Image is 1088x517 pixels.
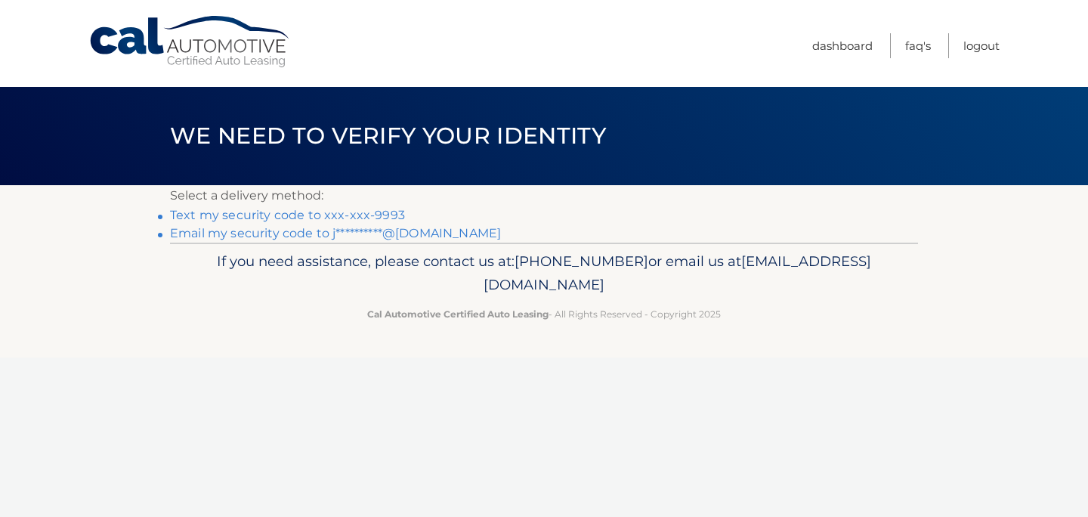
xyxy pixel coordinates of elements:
[170,122,606,150] span: We need to verify your identity
[905,33,931,58] a: FAQ's
[170,226,501,240] a: Email my security code to j**********@[DOMAIN_NAME]
[812,33,873,58] a: Dashboard
[515,252,648,270] span: [PHONE_NUMBER]
[180,306,908,322] p: - All Rights Reserved - Copyright 2025
[88,15,292,69] a: Cal Automotive
[963,33,1000,58] a: Logout
[180,249,908,298] p: If you need assistance, please contact us at: or email us at
[367,308,549,320] strong: Cal Automotive Certified Auto Leasing
[170,185,918,206] p: Select a delivery method:
[170,208,405,222] a: Text my security code to xxx-xxx-9993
